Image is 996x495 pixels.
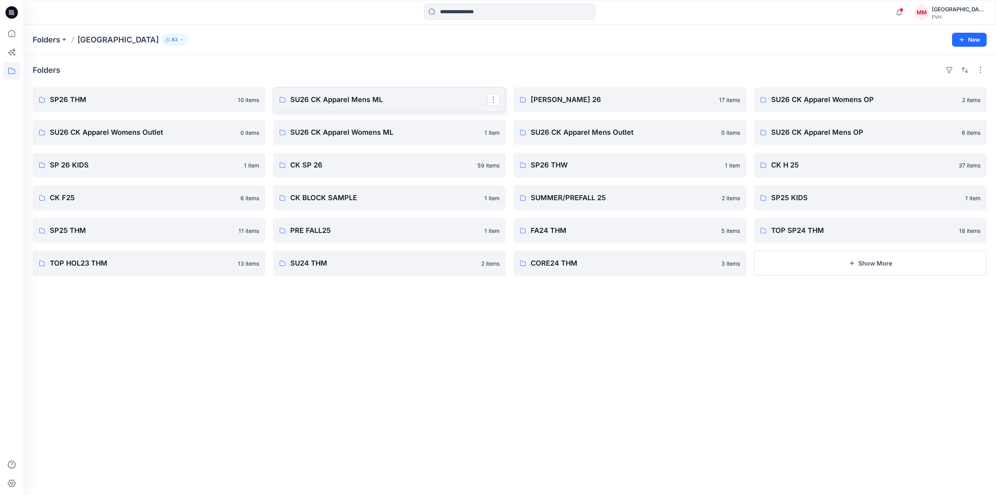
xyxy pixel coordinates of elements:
p: SP25 THM [50,225,234,236]
p: 10 items [238,96,259,104]
p: SP 26 KIDS [50,160,239,171]
p: CK BLOCK SAMPLE [290,192,480,203]
p: SU26 CK Apparel Womens Outlet [50,127,236,138]
a: SP26 THW1 item [514,153,746,178]
p: PRE FALL25 [290,225,480,236]
a: CK F256 items [33,185,265,210]
a: SU26 CK Apparel Mens Outlet0 items [514,120,746,145]
p: SU26 CK Apparel Mens ML [290,94,487,105]
p: 2 items [722,194,740,202]
p: CK H 25 [771,160,954,171]
p: 1 item [484,129,500,137]
p: SUMMER/PREFALL 25 [531,192,717,203]
h4: Folders [33,65,60,75]
p: 17 items [719,96,740,104]
a: CK H 2537 items [754,153,987,178]
p: 5 items [721,227,740,235]
p: 3 items [721,259,740,268]
p: 6 items [240,194,259,202]
p: FA24 THM [531,225,717,236]
p: 1 item [484,194,500,202]
p: SU26 CK Apparel Womens ML [290,127,480,138]
button: New [952,33,987,47]
p: SP26 THM [50,94,233,105]
p: 1 item [484,227,500,235]
p: SU24 THM [290,258,477,269]
p: CK F25 [50,192,236,203]
p: [PERSON_NAME] 26 [531,94,714,105]
p: [GEOGRAPHIC_DATA] [77,34,159,45]
a: SP 26 KIDS1 item [33,153,265,178]
a: SU26 CK Apparel Mens ML [273,87,506,112]
button: 83 [162,34,188,45]
p: TOP HOL23 THM [50,258,233,269]
p: 2 items [962,96,980,104]
a: SP25 KIDS1 item [754,185,987,210]
a: Folders [33,34,60,45]
p: 59 items [477,161,500,169]
a: SU26 CK Apparel Womens OP2 items [754,87,987,112]
p: SU26 CK Apparel Mens OP [771,127,957,138]
a: SP26 THM10 items [33,87,265,112]
div: MM [915,5,929,19]
a: CK BLOCK SAMPLE1 item [273,185,506,210]
p: CK SP 26 [290,160,473,171]
p: 13 items [238,259,259,268]
a: FA24 THM5 items [514,218,746,243]
p: TOP SP24 THM [771,225,954,236]
a: CORE24 THM3 items [514,251,746,276]
a: SP25 THM11 items [33,218,265,243]
p: 0 items [721,129,740,137]
a: SU26 CK Apparel Womens ML1 item [273,120,506,145]
p: SP26 THW [531,160,720,171]
div: PVH [932,14,986,20]
a: TOP SP24 THM18 items [754,218,987,243]
p: 83 [172,35,178,44]
p: 37 items [959,161,980,169]
a: TOP HOL23 THM13 items [33,251,265,276]
p: 2 items [481,259,500,268]
p: 1 item [244,161,259,169]
p: SU26 CK Apparel Womens OP [771,94,957,105]
a: CK SP 2659 items [273,153,506,178]
p: 18 items [959,227,980,235]
button: Show More [754,251,987,276]
a: PRE FALL251 item [273,218,506,243]
p: 1 item [965,194,980,202]
p: 0 items [240,129,259,137]
p: SP25 KIDS [771,192,961,203]
p: 1 item [725,161,740,169]
p: 11 items [238,227,259,235]
a: SU26 CK Apparel Womens Outlet0 items [33,120,265,145]
p: 6 items [962,129,980,137]
a: SU26 CK Apparel Mens OP6 items [754,120,987,145]
a: [PERSON_NAME] 2617 items [514,87,746,112]
div: [GEOGRAPHIC_DATA][PERSON_NAME][GEOGRAPHIC_DATA] [932,5,986,14]
p: SU26 CK Apparel Mens Outlet [531,127,717,138]
a: SU24 THM2 items [273,251,506,276]
a: SUMMER/PREFALL 252 items [514,185,746,210]
p: CORE24 THM [531,258,717,269]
